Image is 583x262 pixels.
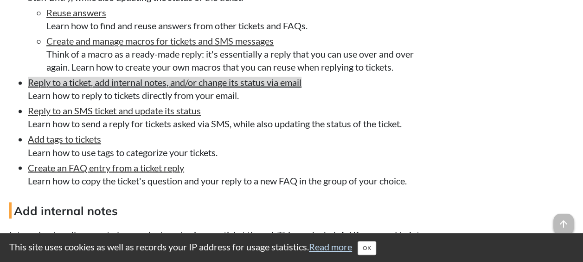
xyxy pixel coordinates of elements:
h4: Add internal notes [9,202,426,218]
span: arrow_upward [553,214,574,234]
a: Create and manage macros for tickets and SMS messages [46,35,274,46]
a: Reuse answers [46,7,106,18]
li: Learn how to copy the ticket's question and your reply to a new FAQ in the group of your choice. [28,161,426,187]
a: Read more [309,241,352,252]
a: arrow_upward [553,215,574,226]
li: Learn how to use tags to categorize your tickets. [28,132,426,158]
a: Reply to an SMS ticket and update its status [28,105,201,116]
a: Reply to a ticket, add internal notes, and/or change its status via email [28,77,301,88]
li: Learn how to send a reply for tickets asked via SMS, while also updating the status of the ticket. [28,104,426,130]
a: Add tags to tickets [28,133,101,144]
li: Think of a macro as a ready-made reply: it's essentially a reply that you can use over and over a... [46,34,426,73]
li: Learn how to find and reuse answers from other tickets and FAQs. [46,6,426,32]
li: Learn how to reply to tickets directly from your email. [28,76,426,102]
a: Create an FAQ entry from a ticket reply [28,162,184,173]
button: Close [358,241,376,255]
